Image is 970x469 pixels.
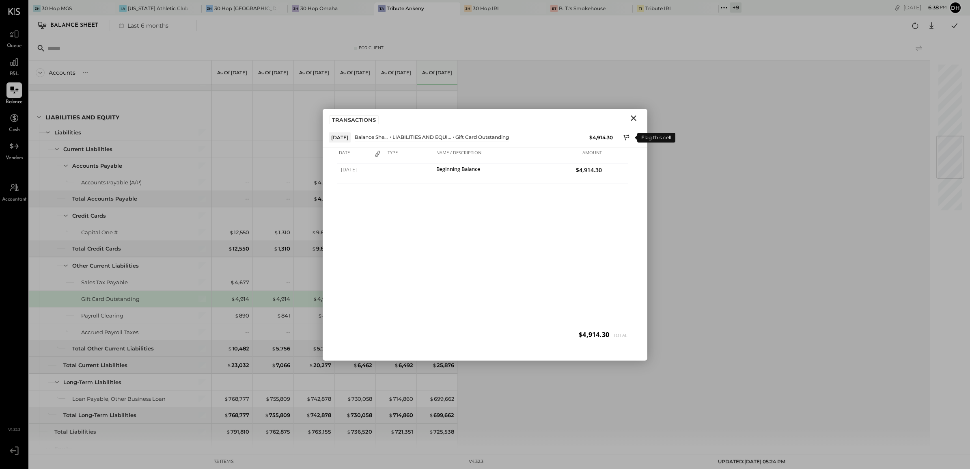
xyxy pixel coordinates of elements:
div: TI [637,5,644,12]
p: As of [DATE] [340,70,370,76]
div: Date [337,147,369,164]
div: v 4.32.3 [469,458,483,465]
div: Tribute Ankeny [387,5,424,12]
div: Type [386,147,434,164]
span: $ [306,412,310,418]
div: 4,914 [313,295,331,303]
div: LIABILITIES AND EQUITY [45,113,119,121]
div: 3H [206,5,213,12]
div: 20,277 [309,361,331,369]
div: Equity [54,445,73,453]
div: B. T.'s Smokehouse [559,5,606,12]
span: $ [274,245,278,252]
div: 755,809 [265,411,290,419]
div: [DATE] [903,4,947,11]
div: 841 [277,312,290,320]
div: 730,058 [346,411,372,419]
span: $ [231,296,235,302]
span: $ [272,362,276,368]
span: $ [228,345,232,352]
div: 762,875 [265,428,290,436]
span: $ [347,396,351,402]
div: Balance Sheet [50,19,106,32]
a: Cash [0,110,28,134]
div: 3H [33,5,41,12]
p: As of [DATE] [299,70,329,76]
div: 721,351 [390,428,413,436]
div: -- [245,179,249,186]
div: -- [286,179,290,186]
span: $4,914.30 [579,330,609,339]
div: 4,717 [313,179,331,186]
div: 73 items [214,458,234,465]
div: -- [286,195,290,203]
div: Total Other Current Liabilities [72,345,154,352]
div: 730,058 [347,395,372,403]
span: $ [272,296,276,302]
div: Payroll Clearing [81,312,123,320]
span: $ [224,412,228,418]
div: 30 Hop MGS [42,5,72,12]
div: 841 [318,312,331,320]
div: Other Current Liabilities [72,262,139,270]
div: 742,878 [306,411,331,419]
div: 9,804 [312,245,331,253]
div: Amount [519,147,604,164]
span: $ [313,345,317,352]
span: $ [432,362,437,368]
div: 714,860 [388,395,413,403]
div: Credit Cards [72,212,106,220]
div: Accrued Payroll Taxes [81,329,138,336]
div: [DATE] [329,132,351,143]
div: Long-Term Liabilities [63,378,121,386]
span: $ [429,428,433,435]
div: Accounts Payable [72,162,122,170]
div: -- [245,329,249,336]
div: Balance Sheet [355,134,388,140]
p: As of [DATE] [258,70,288,76]
span: $ [224,396,228,402]
span: $ [313,179,318,186]
div: Accounts Payable (A/P) [81,179,142,186]
span: $ [306,396,311,402]
span: $ [226,428,231,435]
span: $ [230,279,235,285]
div: Current Liabilities [63,145,112,153]
span: $ [347,428,351,435]
div: [US_STATE] Athletic Club [128,5,188,12]
div: Tribute IRL [645,5,672,12]
div: 9,804 [312,229,331,236]
div: 30 Hop Omaha [300,5,338,12]
div: -- [286,279,290,286]
span: $ [307,428,312,435]
span: $4,914.30 [521,166,602,174]
div: TRANSACTIONS [329,115,379,124]
div: $4,914.30 [589,134,613,141]
div: Gift Card Outstanding [455,134,509,140]
span: Vendors [6,155,23,162]
span: $ [235,312,239,319]
div: 3H [464,5,472,12]
div: 5,756 [313,345,331,352]
div: Loan Payable, Other Business Loan [72,395,166,403]
div: 768,777 [224,395,249,403]
div: -- [286,329,290,336]
a: P&L [0,54,28,78]
span: $ [265,396,270,402]
p: As of [DATE] [217,70,247,76]
div: Beginning Balance [436,166,517,174]
span: $ [313,296,317,302]
div: 30 Hop [GEOGRAPHIC_DATA] [214,5,276,12]
div: copy link [893,3,901,12]
span: $ [265,412,269,418]
span: $ [390,428,395,435]
div: Flag this cell [637,133,675,143]
div: Total Credit Cards [72,245,121,253]
div: For Client [359,45,384,51]
span: $ [353,362,358,368]
span: P&L [10,71,19,78]
a: Accountant [0,180,28,203]
button: Dh [949,1,962,14]
div: Total Current Liabilities [63,361,127,369]
div: 1,310 [274,229,290,236]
